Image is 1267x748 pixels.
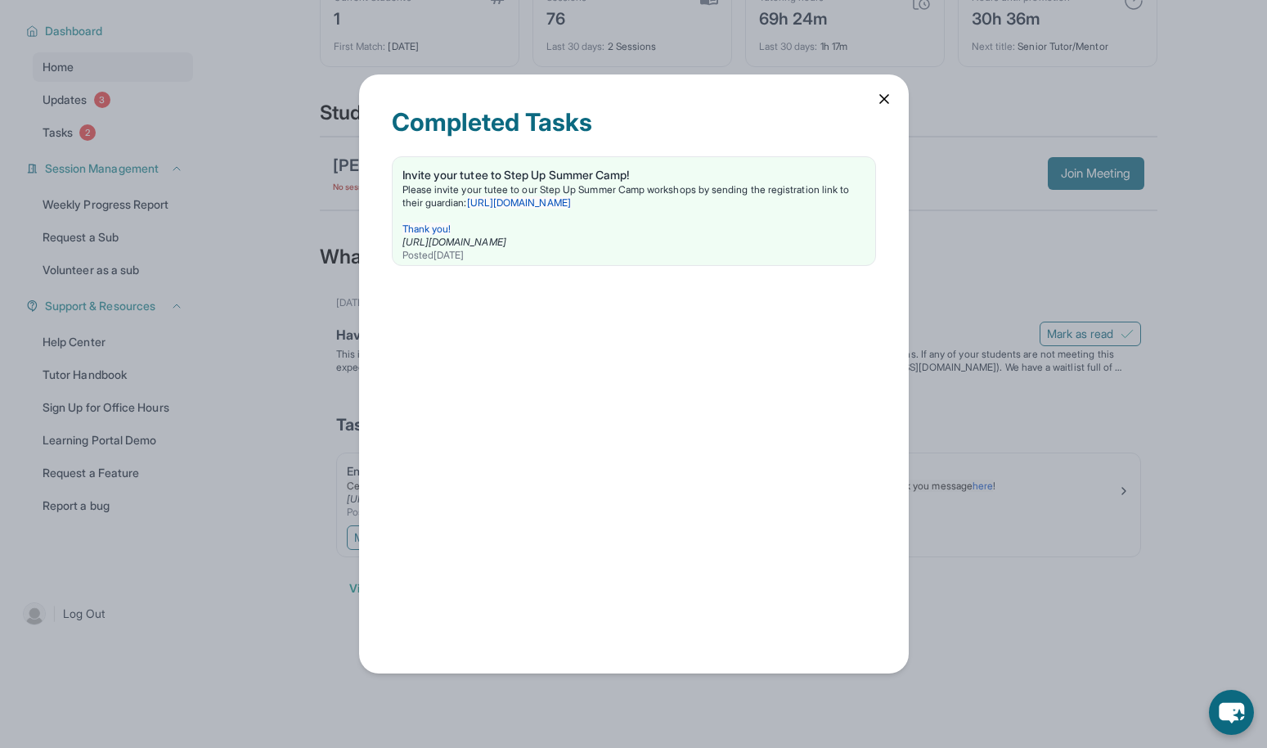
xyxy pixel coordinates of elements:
p: Please invite your tutee to our Step Up Summer Camp workshops by sending the registration link to... [402,183,865,210]
button: chat-button [1209,690,1254,735]
div: Completed Tasks [392,107,876,156]
div: Posted [DATE] [402,249,865,262]
a: Invite your tutee to Step Up Summer Camp!Please invite your tutee to our Step Up Summer Camp work... [393,157,875,265]
div: Invite your tutee to Step Up Summer Camp! [402,167,865,183]
span: Thank you! [402,223,452,235]
a: [URL][DOMAIN_NAME] [402,236,506,248]
a: [URL][DOMAIN_NAME] [467,196,571,209]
